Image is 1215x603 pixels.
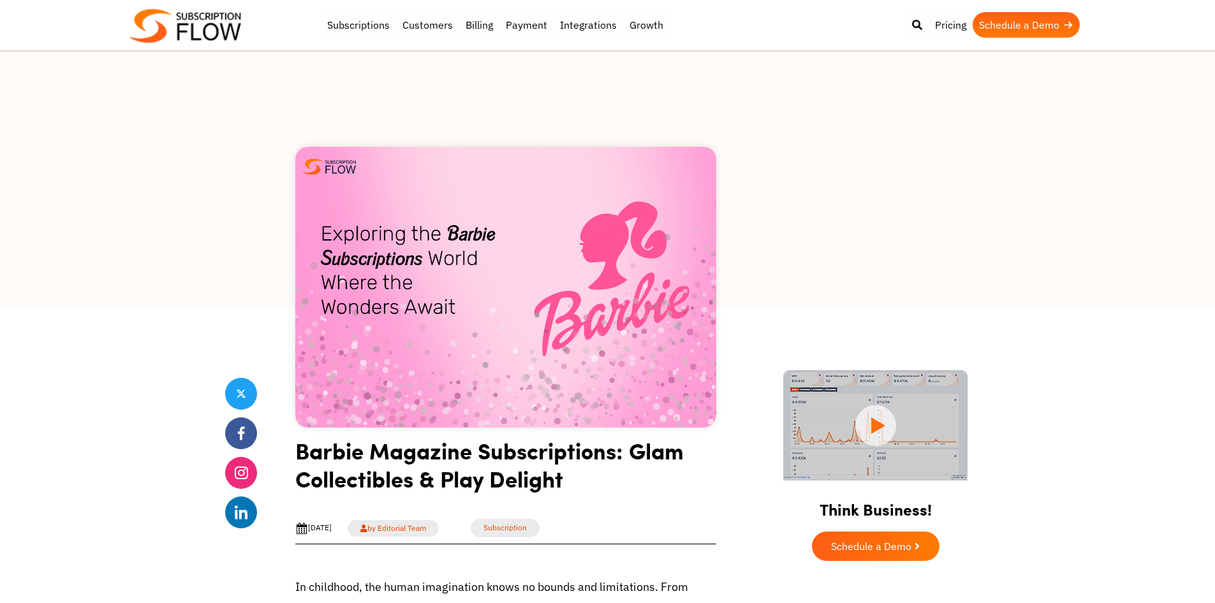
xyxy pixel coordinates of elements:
a: Billing [459,12,499,38]
h2: Think Business! [761,484,990,525]
a: Pricing [929,12,973,38]
a: Growth [623,12,670,38]
a: Schedule a Demo [812,532,939,561]
a: Subscription [471,519,540,537]
a: Integrations [554,12,623,38]
img: intro video [783,370,968,480]
a: Customers [396,12,459,38]
img: Subscriptionflow [129,9,241,43]
h1: Barbie Magazine Subscriptions: Glam Collectibles & Play Delight [295,436,716,502]
img: Barbie subscriptions [295,147,716,428]
a: Payment [499,12,554,38]
a: Subscriptions [321,12,396,38]
div: [DATE] [295,522,332,535]
span: Schedule a Demo [831,541,911,551]
a: by Editorial Team [348,520,439,537]
a: Schedule a Demo [973,12,1080,38]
